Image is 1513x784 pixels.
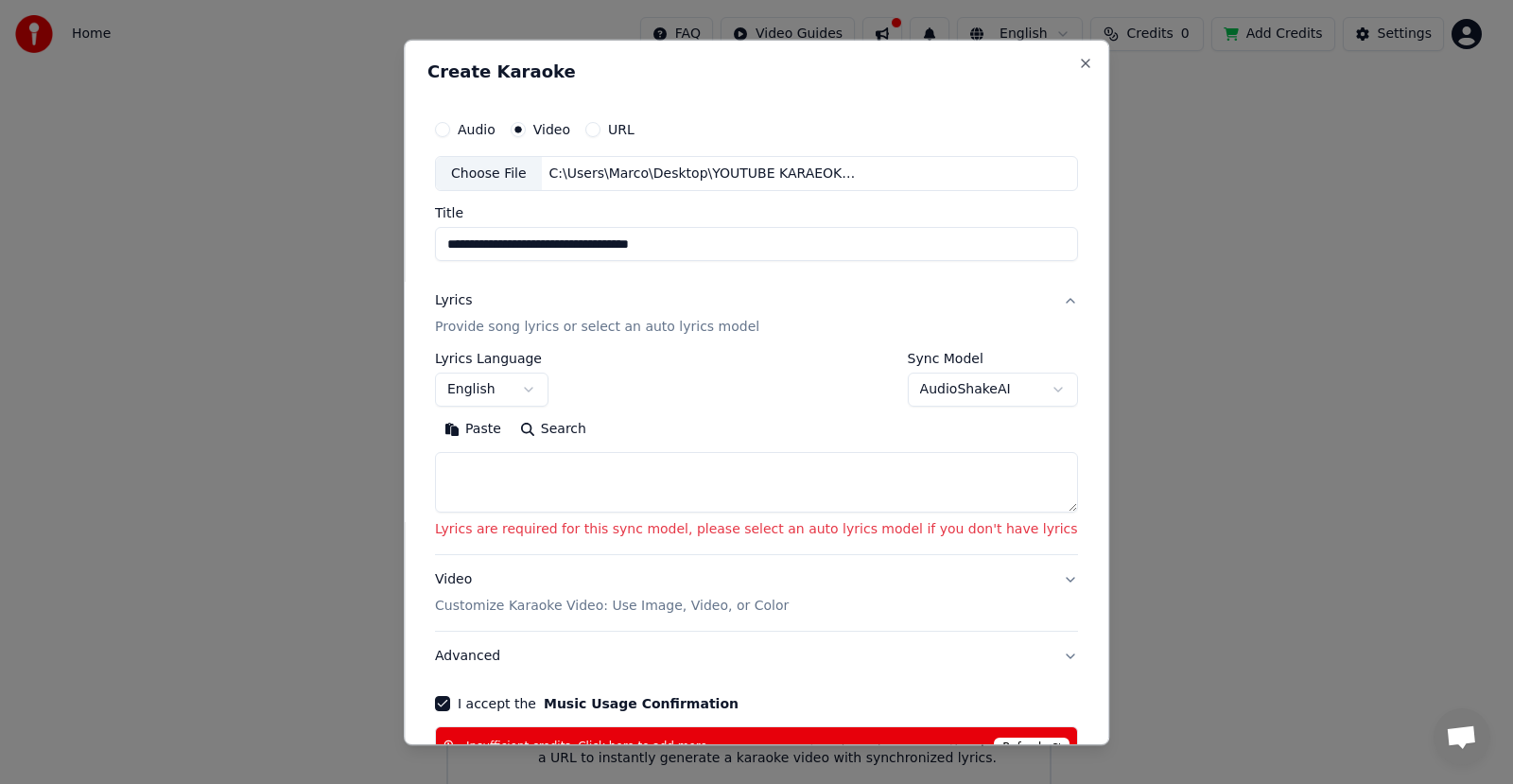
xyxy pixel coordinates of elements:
[435,555,1078,631] button: VideoCustomize Karaoke Video: Use Image, Video, or Color
[608,122,635,135] label: URL
[435,276,1078,352] button: LyricsProvide song lyrics or select an auto lyrics model
[435,318,759,337] p: Provide song lyrics or select an auto lyrics model
[435,632,1078,681] button: Advanced
[458,697,739,710] label: I accept the
[435,206,1078,219] label: Title
[435,597,789,616] p: Customize Karaoke Video: Use Image, Video, or Color
[435,291,472,310] div: Lyrics
[435,520,1078,539] p: Lyrics are required for this sync model, please select an auto lyrics model if you don't have lyrics
[908,352,1078,365] label: Sync Model
[511,414,596,444] button: Search
[542,164,863,183] div: C:\Users\Marco\Desktop\YOUTUBE KARAEOKE FILES\[PERSON_NAME] - A Quoi Bon Vivre Sa Vie.mp4
[435,352,548,365] label: Lyrics Language
[466,740,711,755] span: Insufficient credits. Click here to add more.
[436,156,542,190] div: Choose File
[435,352,1078,554] div: LyricsProvide song lyrics or select an auto lyrics model
[544,697,739,710] button: I accept the
[458,122,496,135] label: Audio
[435,414,511,444] button: Paste
[435,570,789,616] div: Video
[427,62,1086,79] h2: Create Karaoke
[533,122,570,135] label: Video
[994,738,1069,758] span: Refresh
